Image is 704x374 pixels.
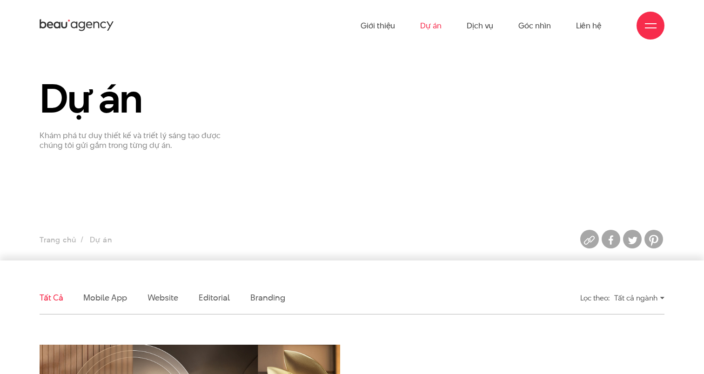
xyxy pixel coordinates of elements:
[40,131,239,150] p: Khám phá tư duy thiết kế và triết lý sáng tạo được chúng tôi gửi gắm trong từng dự án.
[40,234,76,245] a: Trang chủ
[40,77,239,120] h1: Dự án
[250,292,285,303] a: Branding
[83,292,127,303] a: Mobile app
[199,292,230,303] a: Editorial
[40,292,63,303] a: Tất cả
[148,292,178,303] a: Website
[614,290,664,306] div: Tất cả ngành
[580,290,610,306] div: Lọc theo:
